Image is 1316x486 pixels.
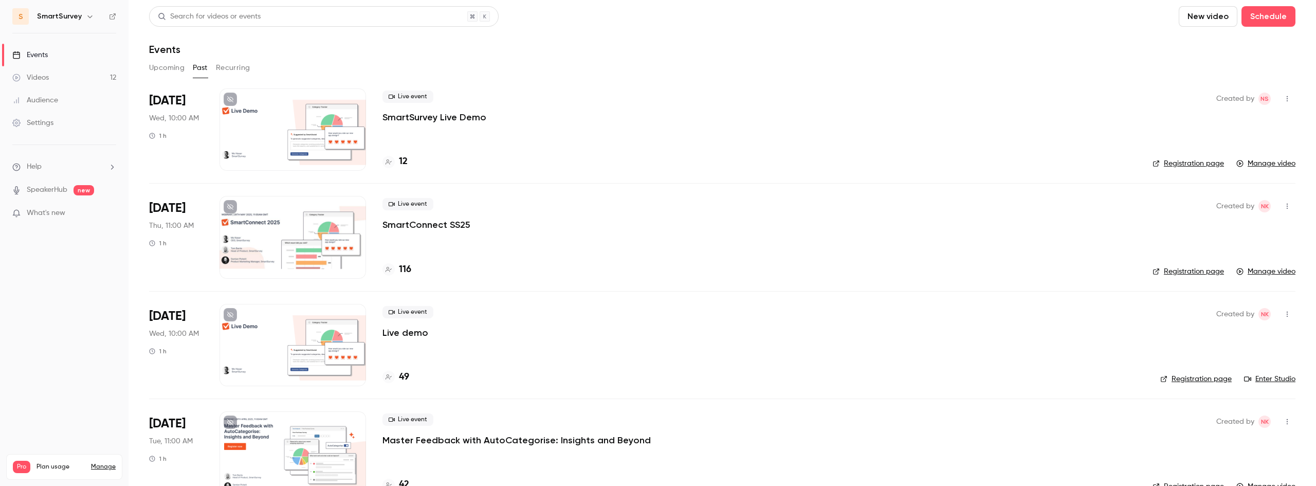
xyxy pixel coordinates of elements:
[149,113,199,123] span: Wed, 10:00 AM
[382,111,486,123] a: SmartSurvey Live Demo
[12,73,49,83] div: Videos
[149,93,186,109] span: [DATE]
[19,11,23,22] span: S
[1216,416,1254,428] span: Created by
[399,263,411,277] h4: 116
[27,161,42,172] span: Help
[158,11,261,22] div: Search for videos or events
[382,413,433,426] span: Live event
[13,461,30,473] span: Pro
[149,455,167,463] div: 1 h
[149,436,193,446] span: Tue, 11:00 AM
[12,161,116,172] li: help-dropdown-opener
[1216,200,1254,212] span: Created by
[382,434,651,446] a: Master Feedback with AutoCategorise: Insights and Beyond
[149,88,203,171] div: Jun 4 Wed, 10:00 AM (Europe/London)
[27,208,65,219] span: What's new
[399,155,408,169] h4: 12
[27,185,67,195] a: SpeakerHub
[1258,308,1271,320] span: Natalie King
[1241,6,1295,27] button: Schedule
[149,221,194,231] span: Thu, 11:00 AM
[382,263,411,277] a: 116
[12,50,48,60] div: Events
[149,132,167,140] div: 1 h
[382,306,433,318] span: Live event
[382,219,470,231] a: SmartConnect SS25
[74,185,94,195] span: new
[149,347,167,355] div: 1 h
[1160,374,1232,384] a: Registration page
[382,327,428,339] a: Live demo
[382,91,433,103] span: Live event
[1216,308,1254,320] span: Created by
[1258,93,1271,105] span: Neil Stone
[382,370,409,384] a: 49
[149,43,180,56] h1: Events
[149,60,185,76] button: Upcoming
[1261,308,1269,320] span: NK
[1260,93,1269,105] span: NS
[1179,6,1237,27] button: New video
[1244,374,1295,384] a: Enter Studio
[1216,93,1254,105] span: Created by
[1261,200,1269,212] span: NK
[1261,416,1269,428] span: NK
[149,416,186,432] span: [DATE]
[193,60,208,76] button: Past
[382,198,433,210] span: Live event
[149,196,203,278] div: May 29 Thu, 11:00 AM (Europe/London)
[149,329,199,339] span: Wed, 10:00 AM
[91,463,116,471] a: Manage
[149,308,186,325] span: [DATE]
[1153,158,1224,169] a: Registration page
[399,370,409,384] h4: 49
[382,155,408,169] a: 12
[37,11,82,22] h6: SmartSurvey
[149,239,167,247] div: 1 h
[149,200,186,217] span: [DATE]
[1258,416,1271,428] span: Natalie King
[12,118,53,128] div: Settings
[1236,266,1295,277] a: Manage video
[104,209,116,218] iframe: Noticeable Trigger
[149,304,203,386] div: May 21 Wed, 10:00 AM (Europe/London)
[36,463,85,471] span: Plan usage
[12,95,58,105] div: Audience
[1236,158,1295,169] a: Manage video
[216,60,250,76] button: Recurring
[1153,266,1224,277] a: Registration page
[1258,200,1271,212] span: Natalie King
